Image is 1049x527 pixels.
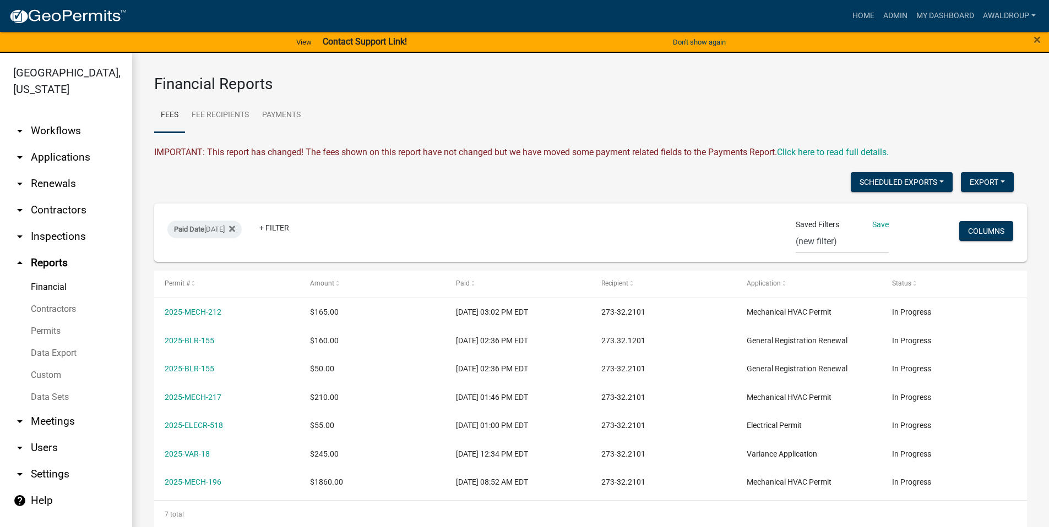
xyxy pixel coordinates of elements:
datatable-header-cell: Paid [445,271,590,297]
div: [DATE] 01:00 PM EDT [456,419,580,432]
span: Saved Filters [796,219,839,230]
div: [DATE] 08:52 AM EDT [456,476,580,488]
h3: Financial Reports [154,75,1027,94]
datatable-header-cell: Recipient [590,271,736,297]
a: 2025-BLR-155 [165,336,214,345]
div: [DATE] 02:36 PM EDT [456,363,580,375]
i: arrow_drop_down [13,415,26,428]
span: 273-32.2101 [601,421,645,430]
a: 2025-MECH-212 [165,308,221,316]
span: Mechanical HVAC Permit [747,477,831,486]
a: Save [872,220,889,229]
a: awaldroup [979,6,1040,26]
span: 273-32.2101 [601,364,645,373]
div: [DATE] 01:46 PM EDT [456,391,580,404]
span: In Progress [892,477,931,486]
span: $165.00 [310,308,339,316]
strong: Contact Support Link! [323,36,407,47]
span: $55.00 [310,421,334,430]
span: × [1034,32,1041,47]
span: Paid [456,279,470,287]
button: Don't show again [668,33,730,51]
i: arrow_drop_down [13,151,26,164]
button: Scheduled Exports [851,172,953,192]
span: In Progress [892,308,931,316]
span: Mechanical HVAC Permit [747,308,831,316]
a: Fee Recipients [185,98,256,133]
span: Electrical Permit [747,421,802,430]
a: 2025-MECH-196 [165,477,221,486]
span: In Progress [892,364,931,373]
span: Amount [310,279,334,287]
i: arrow_drop_down [13,230,26,243]
span: 273-32.2101 [601,449,645,458]
span: Permit # [165,279,190,287]
span: Application [747,279,781,287]
datatable-header-cell: Application [736,271,882,297]
wm-modal-confirm: Upcoming Changes to Daily Fees Report [777,147,889,157]
i: arrow_drop_down [13,441,26,454]
span: $210.00 [310,393,339,402]
span: In Progress [892,336,931,345]
span: $1860.00 [310,477,343,486]
span: In Progress [892,421,931,430]
a: 2025-ELECR-518 [165,421,223,430]
datatable-header-cell: Status [882,271,1027,297]
div: [DATE] 02:36 PM EDT [456,334,580,347]
span: Mechanical HVAC Permit [747,393,831,402]
i: arrow_drop_down [13,204,26,217]
a: Click here to read full details. [777,147,889,157]
span: In Progress [892,449,931,458]
span: 273-32.2101 [601,477,645,486]
span: $245.00 [310,449,339,458]
span: 273-32.2101 [601,393,645,402]
a: 2025-MECH-217 [165,393,221,402]
a: My Dashboard [912,6,979,26]
i: arrow_drop_down [13,468,26,481]
a: Fees [154,98,185,133]
span: Status [892,279,911,287]
span: 273.32.1201 [601,336,645,345]
span: $160.00 [310,336,339,345]
a: Home [848,6,879,26]
button: Columns [959,221,1013,241]
div: [DATE] 12:34 PM EDT [456,448,580,460]
datatable-header-cell: Permit # [154,271,300,297]
a: 2025-BLR-155 [165,364,214,373]
span: Paid Date [174,225,204,233]
a: + Filter [251,218,298,238]
div: [DATE] [167,221,242,238]
span: $50.00 [310,364,334,373]
button: Close [1034,33,1041,46]
div: [DATE] 03:02 PM EDT [456,306,580,319]
span: Variance Application [747,449,817,458]
a: Admin [879,6,912,26]
span: 273-32.2101 [601,308,645,316]
a: Payments [256,98,307,133]
span: General Registration Renewal [747,336,847,345]
span: General Registration Renewal [747,364,847,373]
a: 2025-VAR-18 [165,449,210,458]
button: Export [961,172,1014,192]
span: In Progress [892,393,931,402]
div: IMPORTANT: This report has changed! The fees shown on this report have not changed but we have mo... [154,146,1027,159]
i: arrow_drop_up [13,256,26,270]
i: help [13,494,26,507]
datatable-header-cell: Amount [300,271,445,297]
span: Recipient [601,279,628,287]
i: arrow_drop_down [13,124,26,138]
a: View [292,33,316,51]
i: arrow_drop_down [13,177,26,190]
